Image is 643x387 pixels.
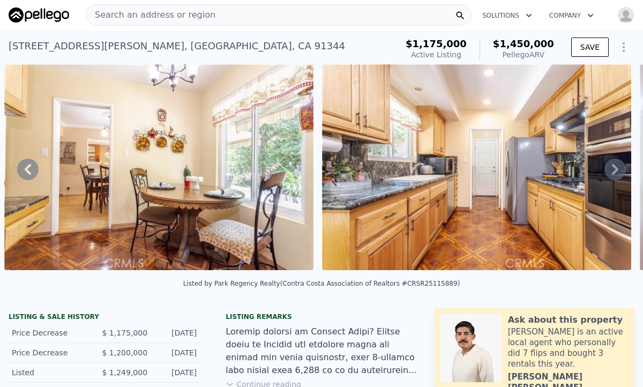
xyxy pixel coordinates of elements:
[613,36,634,58] button: Show Options
[156,328,197,338] div: [DATE]
[406,38,467,49] span: $1,175,000
[508,314,623,326] div: Ask about this property
[617,6,634,24] img: avatar
[541,6,602,25] button: Company
[12,367,93,378] div: Listed
[474,6,541,25] button: Solutions
[102,348,147,357] span: $ 1,200,000
[9,39,345,54] div: [STREET_ADDRESS][PERSON_NAME] , [GEOGRAPHIC_DATA] , CA 91344
[493,38,554,49] span: $1,450,000
[226,325,417,377] div: Loremip dolorsi am Consect Adipi? Elitse doeiu te Incidid utl etdolore magna ali enimad min venia...
[411,50,461,59] span: Active Listing
[12,347,93,358] div: Price Decrease
[156,347,197,358] div: [DATE]
[86,9,215,21] span: Search an address or region
[183,280,460,287] div: Listed by Park Regency Realty (Contra Costa Association of Realtors #CRSR25115889)
[571,38,609,57] button: SAVE
[12,328,93,338] div: Price Decrease
[102,329,147,337] span: $ 1,175,000
[226,312,417,321] div: Listing remarks
[102,368,147,377] span: $ 1,249,000
[9,312,200,323] div: LISTING & SALE HISTORY
[9,8,69,23] img: Pellego
[322,64,631,270] img: Sale: 166679016 Parcel: 54061547
[156,367,197,378] div: [DATE]
[4,64,313,270] img: Sale: 166679016 Parcel: 54061547
[508,326,629,369] div: [PERSON_NAME] is an active local agent who personally did 7 flips and bought 3 rentals this year.
[493,49,554,60] div: Pellego ARV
